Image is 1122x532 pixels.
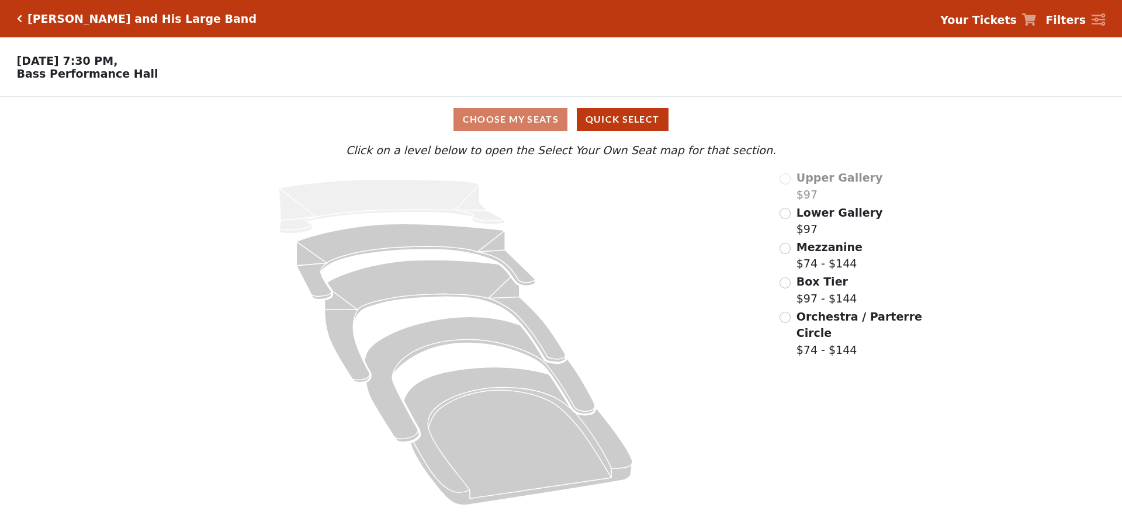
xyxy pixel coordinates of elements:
[1045,13,1086,26] strong: Filters
[797,204,883,238] label: $97
[797,239,863,272] label: $74 - $144
[148,142,974,159] p: Click on a level below to open the Select Your Own Seat map for that section.
[797,273,857,307] label: $97 - $144
[797,275,848,288] span: Box Tier
[797,308,924,359] label: $74 - $144
[797,171,883,184] span: Upper Gallery
[797,206,883,219] span: Lower Gallery
[577,108,669,131] button: Quick Select
[27,12,257,26] h5: [PERSON_NAME] and His Large Band
[797,241,863,253] span: Mezzanine
[940,13,1017,26] strong: Your Tickets
[1045,12,1105,29] a: Filters
[404,367,633,505] path: Orchestra / Parterre Circle - Seats Available: 24
[279,179,505,234] path: Upper Gallery - Seats Available: 0
[17,15,22,23] a: Click here to go back to filters
[797,310,922,340] span: Orchestra / Parterre Circle
[297,224,536,300] path: Lower Gallery - Seats Available: 241
[940,12,1036,29] a: Your Tickets
[797,169,883,203] label: $97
